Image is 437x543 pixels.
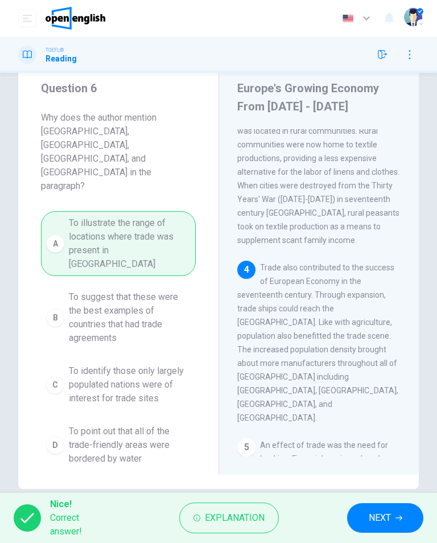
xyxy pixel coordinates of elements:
h1: Reading [46,54,77,63]
span: Nice! [50,497,111,511]
span: NEXT [369,510,391,526]
div: 4 [237,261,255,279]
button: Explanation [179,503,279,533]
img: en [341,14,355,23]
h4: Europe's Growing Economy From [DATE] - [DATE] [237,79,398,116]
div: 5 [237,438,255,456]
span: TOEFL® [46,46,64,54]
span: Why does the author mention [GEOGRAPHIC_DATA], [GEOGRAPHIC_DATA], [GEOGRAPHIC_DATA], and [GEOGRAP... [41,111,196,193]
span: Explanation [205,510,265,526]
img: OpenEnglish logo [46,7,105,30]
img: Profile picture [404,8,422,26]
button: NEXT [347,503,423,533]
button: open mobile menu [18,9,36,27]
span: Correct answer! [50,511,111,538]
span: The abundance of farmable agricultural land provides a huge potential for economic growth in the ... [237,17,399,245]
h4: Question 6 [41,79,196,97]
span: Trade also contributed to the success of European Economy in the seventeenth century. Through exp... [237,263,398,422]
